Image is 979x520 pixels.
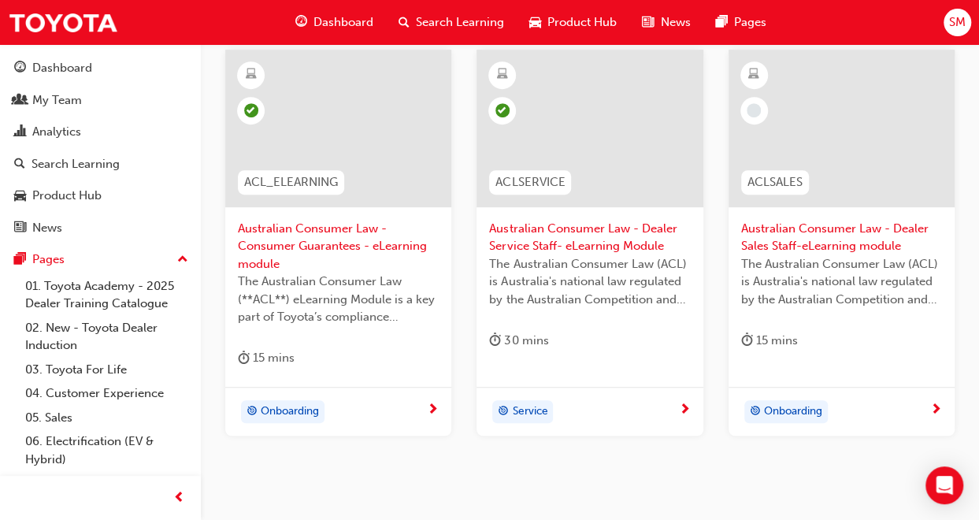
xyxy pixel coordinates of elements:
div: 15 mins [238,348,295,368]
div: 15 mins [741,331,798,351]
a: 02. New - Toyota Dealer Induction [19,316,195,358]
a: ACLSALESAustralian Consumer Law - Dealer Sales Staff-eLearning moduleThe Australian Consumer Law ... [729,50,955,436]
a: My Team [6,86,195,115]
div: Search Learning [32,155,120,173]
span: Service [512,403,547,421]
span: prev-icon [173,488,185,508]
a: 03. Toyota For Life [19,358,195,382]
span: learningRecordVerb_PASS-icon [495,103,510,117]
span: duration-icon [489,331,501,351]
span: Pages [733,13,766,32]
a: Analytics [6,117,195,147]
a: news-iconNews [629,6,703,39]
a: ACLSERVICEAustralian Consumer Law - Dealer Service Staff- eLearning ModuleThe Australian Consumer... [477,50,703,436]
div: Analytics [32,123,81,141]
span: learningResourceType_ELEARNING-icon [748,65,759,85]
a: guage-iconDashboard [283,6,386,39]
span: news-icon [14,221,26,236]
span: The Australian Consumer Law (ACL) is Australia's national law regulated by the Australian Competi... [741,255,942,309]
div: My Team [32,91,82,110]
span: News [660,13,690,32]
span: Product Hub [547,13,617,32]
span: duration-icon [741,331,753,351]
a: ACL_ELEARNINGAustralian Consumer Law - Consumer Guarantees - eLearning moduleThe Australian Consu... [225,50,451,436]
span: ACLSALES [747,173,803,191]
button: Pages [6,245,195,274]
a: pages-iconPages [703,6,778,39]
span: Australian Consumer Law - Dealer Sales Staff-eLearning module [741,220,942,255]
div: 30 mins [489,331,548,351]
span: next-icon [427,403,439,418]
button: SM [944,9,971,36]
div: News [32,219,62,237]
span: target-icon [750,402,761,422]
span: Dashboard [313,13,373,32]
span: news-icon [642,13,654,32]
div: Product Hub [32,187,102,205]
a: 06. Electrification (EV & Hybrid) [19,429,195,471]
a: search-iconSearch Learning [386,6,517,39]
span: people-icon [14,94,26,108]
span: Onboarding [261,403,319,421]
span: search-icon [399,13,410,32]
span: learningResourceType_ELEARNING-icon [497,65,508,85]
span: chart-icon [14,125,26,139]
a: car-iconProduct Hub [517,6,629,39]
img: Trak [8,5,118,40]
a: 07. Parts21 Certification [19,471,195,496]
button: DashboardMy TeamAnalyticsSearch LearningProduct HubNews [6,50,195,245]
span: search-icon [14,158,25,172]
span: ACLSERVICE [495,173,565,191]
span: next-icon [679,403,691,418]
a: 01. Toyota Academy - 2025 Dealer Training Catalogue [19,274,195,316]
span: duration-icon [238,348,250,368]
span: The Australian Consumer Law (ACL) is Australia's national law regulated by the Australian Competi... [489,255,690,309]
div: Dashboard [32,59,92,77]
a: Dashboard [6,54,195,83]
a: News [6,214,195,243]
span: up-icon [177,250,188,270]
span: learningRecordVerb_NONE-icon [747,103,761,117]
span: Onboarding [764,403,822,421]
span: car-icon [14,189,26,203]
div: Pages [32,251,65,269]
span: Australian Consumer Law - Consumer Guarantees - eLearning module [238,220,439,273]
span: learningRecordVerb_COMPLETE-icon [244,103,258,117]
span: pages-icon [14,253,26,267]
span: Australian Consumer Law - Dealer Service Staff- eLearning Module [489,220,690,255]
span: target-icon [247,402,258,422]
span: Search Learning [416,13,504,32]
span: pages-icon [715,13,727,32]
span: target-icon [498,402,509,422]
span: ACL_ELEARNING [244,173,338,191]
a: 04. Customer Experience [19,381,195,406]
span: guage-icon [295,13,307,32]
span: SM [949,13,966,32]
span: car-icon [529,13,541,32]
div: Open Intercom Messenger [925,466,963,504]
a: Product Hub [6,181,195,210]
a: 05. Sales [19,406,195,430]
span: guage-icon [14,61,26,76]
span: The Australian Consumer Law (**ACL**) eLearning Module is a key part of Toyota’s compliance progr... [238,273,439,326]
span: learningResourceType_ELEARNING-icon [246,65,257,85]
a: Search Learning [6,150,195,179]
span: next-icon [930,403,942,418]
